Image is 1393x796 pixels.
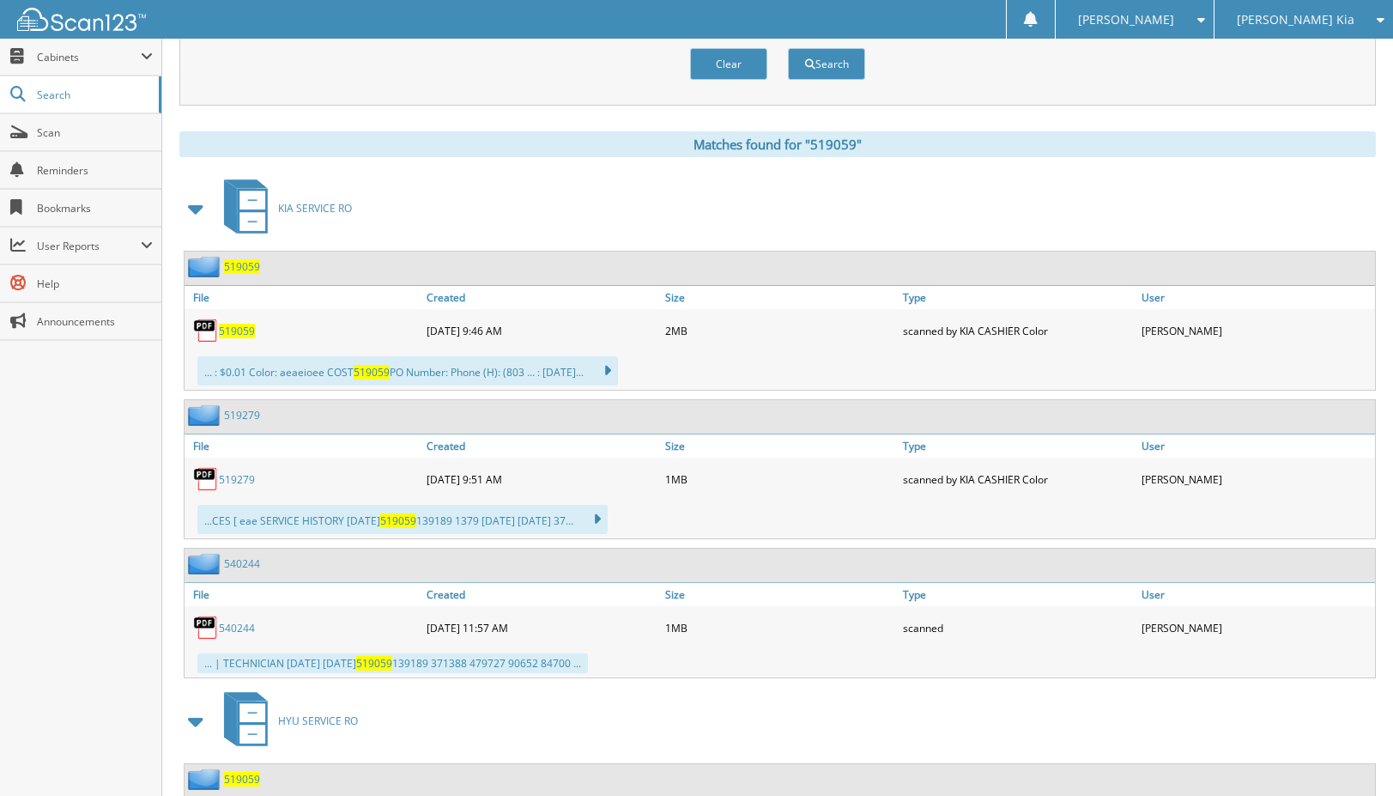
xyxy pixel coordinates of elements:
div: [PERSON_NAME] [1137,313,1375,348]
a: KIA SERVICE RO [214,174,352,242]
span: Reminders [37,163,153,178]
div: Matches found for "519059" [179,131,1376,157]
span: Search [37,88,150,102]
a: Size [661,286,899,309]
a: 519059 [224,772,260,787]
span: 519059 [354,365,390,380]
a: HYU SERVICE RO [214,687,358,755]
div: ... | TECHNICIAN [DATE] [DATE] 139189 371388 479727 90652 84700 ... [197,653,588,673]
a: Created [422,434,660,458]
img: folder2.png [188,553,224,574]
div: 1MB [661,611,899,645]
div: [DATE] 9:51 AM [422,462,660,496]
iframe: Chat Widget [1307,714,1393,796]
a: 519059 [224,259,260,274]
span: [PERSON_NAME] [1078,15,1174,25]
span: HYU SERVICE RO [278,714,358,728]
a: 519279 [219,472,255,487]
a: 519279 [224,408,260,422]
span: Bookmarks [37,201,153,216]
a: Type [899,583,1136,606]
a: 540244 [219,621,255,635]
span: KIA SERVICE RO [278,201,352,216]
button: Clear [690,48,767,80]
a: File [185,583,422,606]
div: scanned [899,611,1136,645]
span: User Reports [37,239,141,253]
div: [DATE] 9:46 AM [422,313,660,348]
img: PDF.png [193,318,219,343]
a: File [185,286,422,309]
a: User [1137,583,1375,606]
div: 2MB [661,313,899,348]
img: scan123-logo-white.svg [17,8,146,31]
img: folder2.png [188,404,224,426]
a: Size [661,434,899,458]
span: 519059 [380,513,416,528]
div: scanned by KIA CASHIER Color [899,462,1136,496]
div: ... : $0.01 Color: aeaeioee COST PO Number: Phone (H): (803 ... : [DATE]... [197,356,618,386]
a: 519059 [219,324,255,338]
div: [DATE] 11:57 AM [422,611,660,645]
span: Scan [37,125,153,140]
div: scanned by KIA CASHIER Color [899,313,1136,348]
a: Type [899,434,1136,458]
a: Type [899,286,1136,309]
img: folder2.png [188,256,224,277]
a: File [185,434,422,458]
span: Cabinets [37,50,141,64]
button: Search [788,48,865,80]
div: [PERSON_NAME] [1137,611,1375,645]
a: 540244 [224,556,260,571]
span: [PERSON_NAME] Kia [1237,15,1354,25]
span: 519059 [356,656,392,671]
a: Size [661,583,899,606]
div: [PERSON_NAME] [1137,462,1375,496]
img: PDF.png [193,615,219,641]
div: 1MB [661,462,899,496]
img: PDF.png [193,466,219,492]
a: Created [422,286,660,309]
span: Help [37,276,153,291]
a: Created [422,583,660,606]
img: folder2.png [188,769,224,790]
a: User [1137,286,1375,309]
a: User [1137,434,1375,458]
span: Announcements [37,314,153,329]
div: ...CES [ eae SERVICE HISTORY [DATE] 139189 1379 [DATE] [DATE] 37... [197,505,608,534]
